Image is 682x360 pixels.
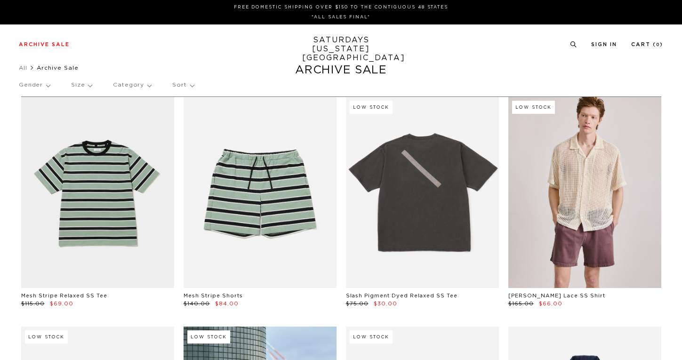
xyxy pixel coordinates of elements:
span: $75.00 [346,301,369,306]
a: Sign In [591,42,617,47]
span: $69.00 [50,301,73,306]
span: $115.00 [21,301,45,306]
a: All [19,65,27,71]
div: Low Stock [25,330,68,344]
p: Size [71,74,92,96]
div: Low Stock [512,101,555,114]
span: $30.00 [374,301,397,306]
a: Mesh Stripe Shorts [184,293,243,298]
div: Low Stock [350,330,393,344]
span: Archive Sale [37,65,79,71]
p: Gender [19,74,50,96]
small: 0 [656,43,660,47]
p: FREE DOMESTIC SHIPPING OVER $150 TO THE CONTIGUOUS 48 STATES [23,4,659,11]
span: $140.00 [184,301,210,306]
div: Low Stock [350,101,393,114]
a: Archive Sale [19,42,70,47]
a: SATURDAYS[US_STATE][GEOGRAPHIC_DATA] [302,36,380,63]
span: $165.00 [508,301,534,306]
p: *ALL SALES FINAL* [23,14,659,21]
div: Low Stock [187,330,230,344]
span: $66.00 [539,301,562,306]
a: Cart (0) [631,42,663,47]
a: Slash Pigment Dyed Relaxed SS Tee [346,293,457,298]
a: Mesh Stripe Relaxed SS Tee [21,293,107,298]
a: [PERSON_NAME] Lace SS Shirt [508,293,605,298]
p: Sort [172,74,193,96]
span: $84.00 [215,301,239,306]
p: Category [113,74,151,96]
